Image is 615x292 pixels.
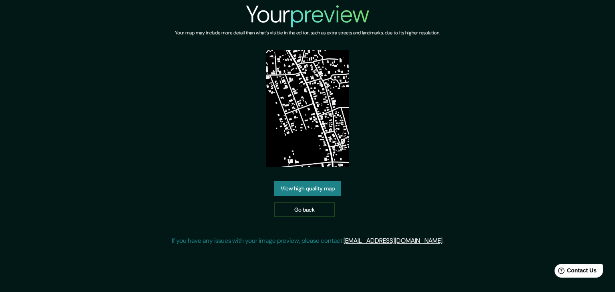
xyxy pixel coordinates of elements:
a: View high quality map [274,181,341,196]
a: [EMAIL_ADDRESS][DOMAIN_NAME] [344,236,442,245]
h6: Your map may include more detail than what's visible in the editor, such as extra streets and lan... [175,29,440,37]
img: created-map-preview [266,50,349,167]
a: Go back [274,202,335,217]
iframe: Help widget launcher [544,261,606,283]
p: If you have any issues with your image preview, please contact . [172,236,444,246]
